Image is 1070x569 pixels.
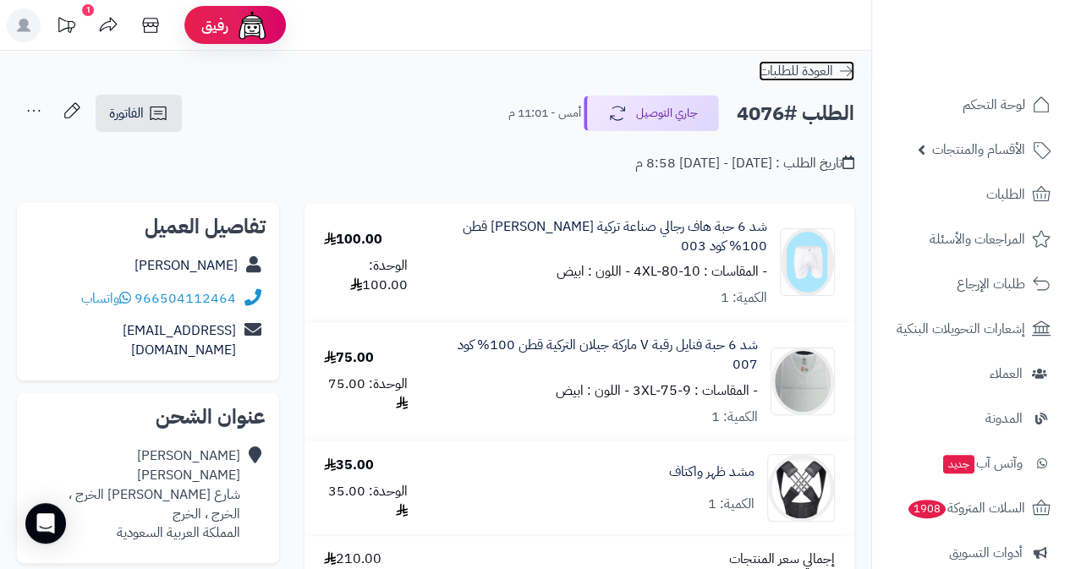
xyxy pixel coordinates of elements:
span: أدوات التسويق [949,541,1023,565]
div: الوحدة: 75.00 [324,375,408,413]
img: 1758020055-WhatsApp%20Image%202025-09-11%20at%202.39.53%20PM-90x90.jpeg [768,454,834,522]
div: الكمية: 1 [711,408,758,427]
div: الكمية: 1 [721,288,767,308]
span: العملاء [990,362,1023,386]
span: العودة للطلبات [759,61,833,81]
img: 1755158862-003-1%20(1)-90x90.png [781,228,834,296]
a: واتساب [81,288,131,309]
span: 1908 [908,500,946,518]
div: الكمية: 1 [708,495,754,514]
a: إشعارات التحويلات البنكية [882,309,1060,349]
span: الفاتورة [109,103,144,123]
div: 100.00 [324,230,382,249]
span: المراجعات والأسئلة [930,227,1025,251]
a: [PERSON_NAME] [134,255,238,276]
a: مشد ظهر واكتاف [669,462,754,482]
div: Open Intercom Messenger [25,503,66,544]
img: ai-face.png [235,8,269,42]
div: 75.00 [324,348,374,368]
a: الطلبات [882,174,1060,215]
h2: الطلب #4076 [737,96,854,131]
div: الوحدة: 100.00 [324,256,408,295]
div: تاريخ الطلب : [DATE] - [DATE] 8:58 م [635,154,854,173]
span: رفيق [201,15,228,36]
span: السلات المتروكة [907,496,1025,520]
span: الطلبات [986,183,1025,206]
h2: عنوان الشحن [30,407,266,427]
img: logo-2.png [955,42,1054,78]
a: السلات المتروكة1908 [882,488,1060,528]
button: جاري التوصيل [584,96,719,131]
span: الأقسام والمنتجات [932,138,1025,161]
span: إجمالي سعر المنتجات [729,550,835,569]
a: شد 6 حبة فنايل رقبة V ماركة جيلان التركية قطن 100% كود 007 [447,336,758,375]
span: 210.00 [324,550,381,569]
small: - اللون : ابيض [557,261,630,282]
a: تحديثات المنصة [45,8,87,47]
span: طلبات الإرجاع [957,272,1025,296]
a: [EMAIL_ADDRESS][DOMAIN_NAME] [123,320,236,360]
a: وآتس آبجديد [882,443,1060,484]
div: [PERSON_NAME] [PERSON_NAME] شارع [PERSON_NAME] الخرج ، الخرج ، الخرج المملكة العربية السعودية [69,446,240,543]
a: العملاء [882,353,1060,394]
span: لوحة التحكم [963,93,1025,117]
a: العودة للطلبات [759,61,854,81]
span: المدونة [985,407,1023,430]
small: أمس - 11:01 م [508,105,581,122]
span: وآتس آب [941,451,1023,475]
small: - المقاسات : 4XL-80-10 [634,261,767,282]
span: جديد [943,455,974,473]
a: المراجعات والأسئلة [882,219,1060,260]
small: - اللون : ابيض [556,380,629,401]
a: الفاتورة [96,95,182,132]
a: المدونة [882,398,1060,439]
div: الوحدة: 35.00 [324,482,408,521]
div: 1 [82,4,94,16]
a: 966504112464 [134,288,236,309]
img: 1755160786-WhatsApp%20Image%202025-08-14%20at%2011.36.18%20AM-90x90.jpeg [771,347,834,415]
h2: تفاصيل العميل [30,216,266,237]
div: 35.00 [324,456,374,475]
a: شد 6 حبة هاف رجالي صناعة تركية [PERSON_NAME] قطن 100% كود 003 [447,217,766,256]
a: لوحة التحكم [882,85,1060,125]
a: طلبات الإرجاع [882,264,1060,304]
span: إشعارات التحويلات البنكية [897,317,1025,341]
small: - المقاسات : 3XL-75-9 [633,380,758,401]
